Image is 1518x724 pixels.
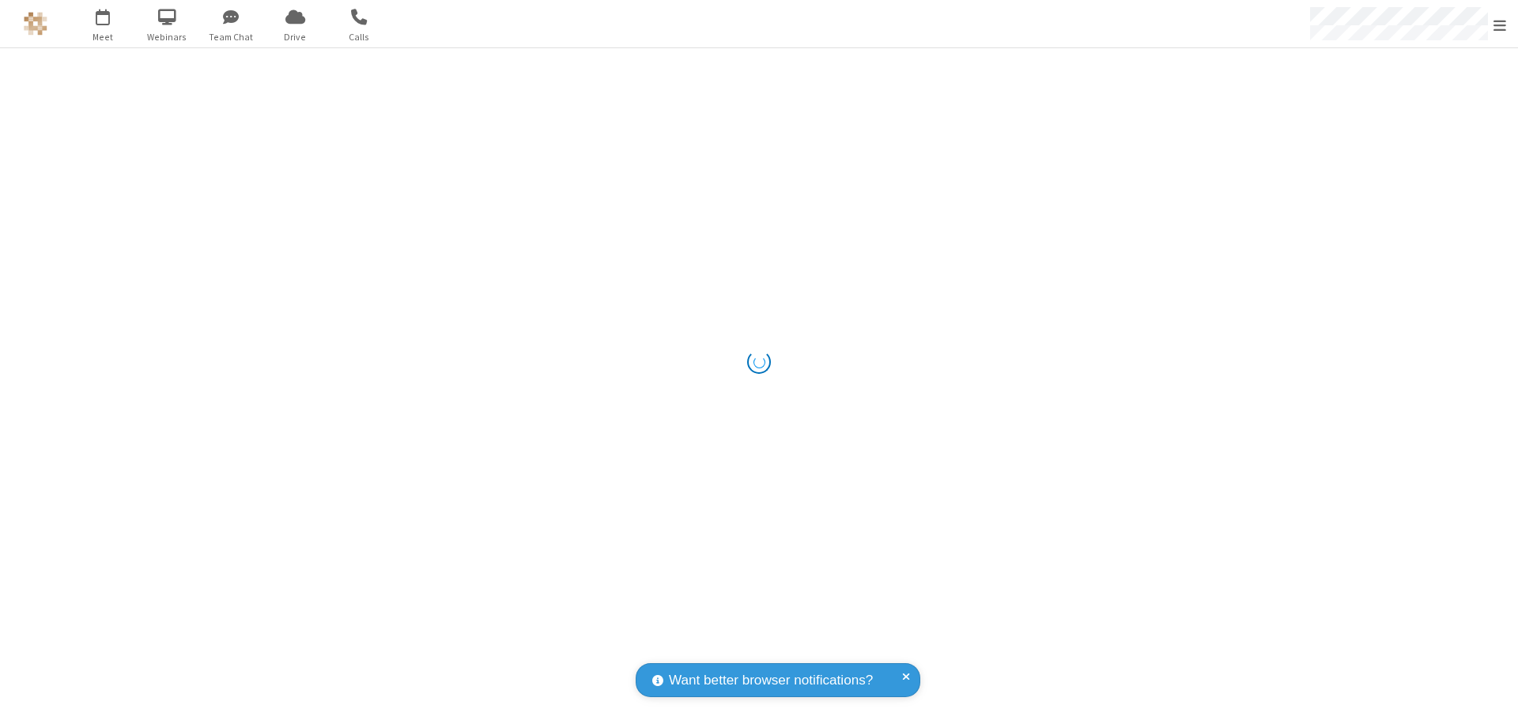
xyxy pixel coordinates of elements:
[202,30,261,44] span: Team Chat
[74,30,133,44] span: Meet
[669,670,873,691] span: Want better browser notifications?
[266,30,325,44] span: Drive
[138,30,197,44] span: Webinars
[24,12,47,36] img: QA Selenium DO NOT DELETE OR CHANGE
[330,30,389,44] span: Calls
